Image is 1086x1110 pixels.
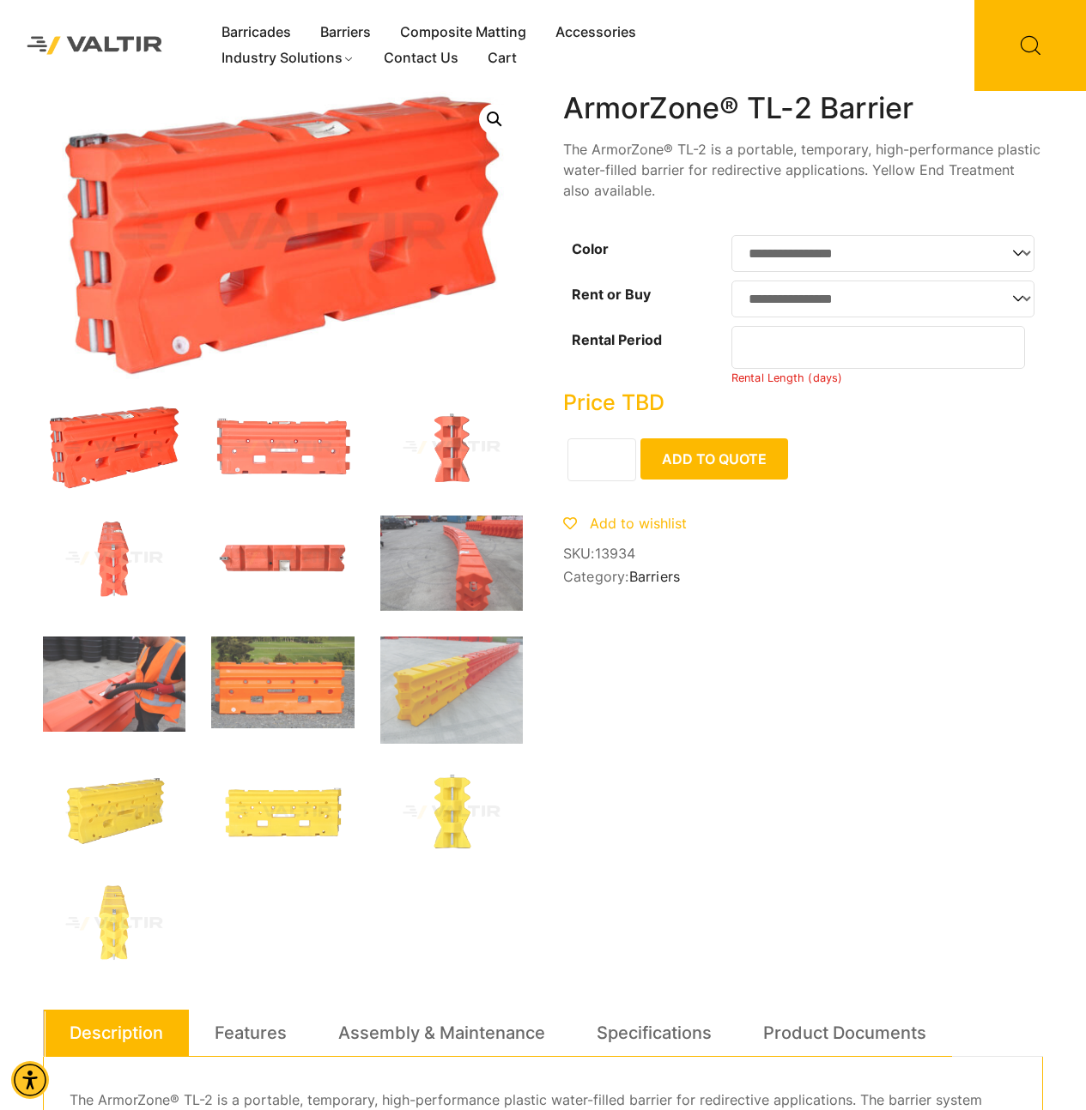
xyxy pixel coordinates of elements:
[563,139,1043,201] p: The ArmorZone® TL-2 is a portable, temporary, high-performance plastic water-filled barrier for r...
[731,326,1026,369] input: Number
[306,20,385,45] a: Barriers
[595,545,636,562] span: 13934
[380,516,523,611] img: A curved line of bright orange traffic barriers is arranged on a concrete surface, with additiona...
[563,546,1043,562] span: SKU:
[207,20,306,45] a: Barricades
[215,1010,287,1056] a: Features
[597,1010,712,1056] a: Specifications
[43,881,185,967] img: A stack of yellow interlocking traffic barriers with metal connectors for stability.
[43,516,185,601] img: An orange traffic barrier with a modular design, featuring interlocking sections and a metal conn...
[385,20,541,45] a: Composite Matting
[567,438,636,481] input: Product quantity
[640,438,788,480] button: Add to Quote
[211,405,354,491] img: An orange plastic component with various holes and slots, likely used in construction or machinery.
[369,45,473,71] a: Contact Us
[43,405,185,491] img: ArmorZone_Org_3Q.jpg
[572,286,651,303] label: Rent or Buy
[211,636,354,727] img: An orange plastic barrier with holes and cutouts, set against a green landscape with trees and sh...
[70,1010,163,1056] a: Description
[473,45,531,71] a: Cart
[563,569,1043,585] span: Category:
[590,515,687,532] span: Add to wishlist
[629,568,681,585] a: Barriers
[211,769,354,855] img: A bright yellow plastic component with various holes and cutouts, likely used in machinery or equ...
[563,515,687,532] a: Add to wishlist
[43,769,185,855] img: A bright yellow, rectangular plastic block with various holes and grooves, likely used for safety...
[338,1010,545,1056] a: Assembly & Maintenance
[207,45,369,71] a: Industry Solutions
[731,371,843,384] small: Rental Length (days)
[763,1010,926,1056] a: Product Documents
[572,240,609,257] label: Color
[563,389,664,415] bdi: Price TBD
[211,516,354,601] img: An orange highway barrier with markings, featuring a metal attachment point and safety information.
[479,104,510,135] a: Open this option
[43,636,185,732] img: A person in an orange safety vest uses a hose connected to an orange container, with black barrel...
[380,405,523,491] img: An orange, zigzag-shaped object with a central metal rod, likely a weight or stabilizer for equip...
[11,1061,49,1099] div: Accessibility Menu
[541,20,651,45] a: Accessories
[380,769,523,855] img: A yellow, zigzag-shaped object with a metal rod, likely a tool or equipment component.
[563,322,731,389] th: Rental Period
[13,22,177,69] img: Valtir Rentals
[380,636,523,744] img: A long, segmented barrier in yellow and red, placed on a concrete surface, likely for traffic con...
[563,91,1043,126] h1: ArmorZone® TL-2 Barrier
